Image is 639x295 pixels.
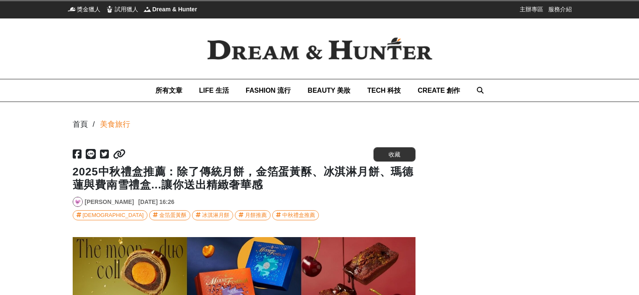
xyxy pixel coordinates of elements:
[246,79,291,102] a: FASHION 流行
[199,87,229,94] span: LIFE 生活
[520,5,543,13] a: 主辦專區
[199,79,229,102] a: LIFE 生活
[308,79,350,102] a: BEAUTY 美妝
[73,165,415,191] h1: 2025中秋禮盒推薦：除了傳統月餅，金箔蛋黃酥、冰淇淋月餅、瑪德蓮與費南雪禮盒...讓你送出精緻奢華感
[153,5,197,13] span: Dream & Hunter
[418,87,460,94] span: CREATE 創作
[105,5,114,13] img: 試用獵人
[202,211,229,220] div: 冰淇淋月餅
[93,119,95,130] div: /
[282,211,315,220] div: 中秋禮盒推薦
[192,210,233,220] a: 冰淇淋月餅
[115,5,138,13] span: 試用獵人
[272,210,319,220] a: 中秋禮盒推薦
[143,5,152,13] img: Dream & Hunter
[373,147,415,162] button: 收藏
[73,197,82,206] img: Avatar
[73,197,83,207] a: Avatar
[77,5,100,13] span: 獎金獵人
[235,210,271,220] a: 月餅推薦
[105,5,138,13] a: 試用獵人試用獵人
[68,5,100,13] a: 獎金獵人獎金獵人
[155,79,182,102] a: 所有文章
[308,87,350,94] span: BEAUTY 美妝
[548,5,572,13] a: 服務介紹
[367,79,401,102] a: TECH 科技
[143,5,197,13] a: Dream & HunterDream & Hunter
[100,119,130,130] a: 美食旅行
[418,79,460,102] a: CREATE 創作
[73,119,88,130] div: 首頁
[367,87,401,94] span: TECH 科技
[85,198,134,206] a: [PERSON_NAME]
[68,5,76,13] img: 獎金獵人
[246,87,291,94] span: FASHION 流行
[155,87,182,94] span: 所有文章
[159,211,187,220] div: 金箔蛋黃酥
[194,24,446,73] img: Dream & Hunter
[83,211,144,220] div: [DEMOGRAPHIC_DATA]
[245,211,267,220] div: 月餅推薦
[149,210,190,220] a: 金箔蛋黃酥
[73,210,147,220] a: [DEMOGRAPHIC_DATA]
[138,198,174,206] div: [DATE] 16:26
